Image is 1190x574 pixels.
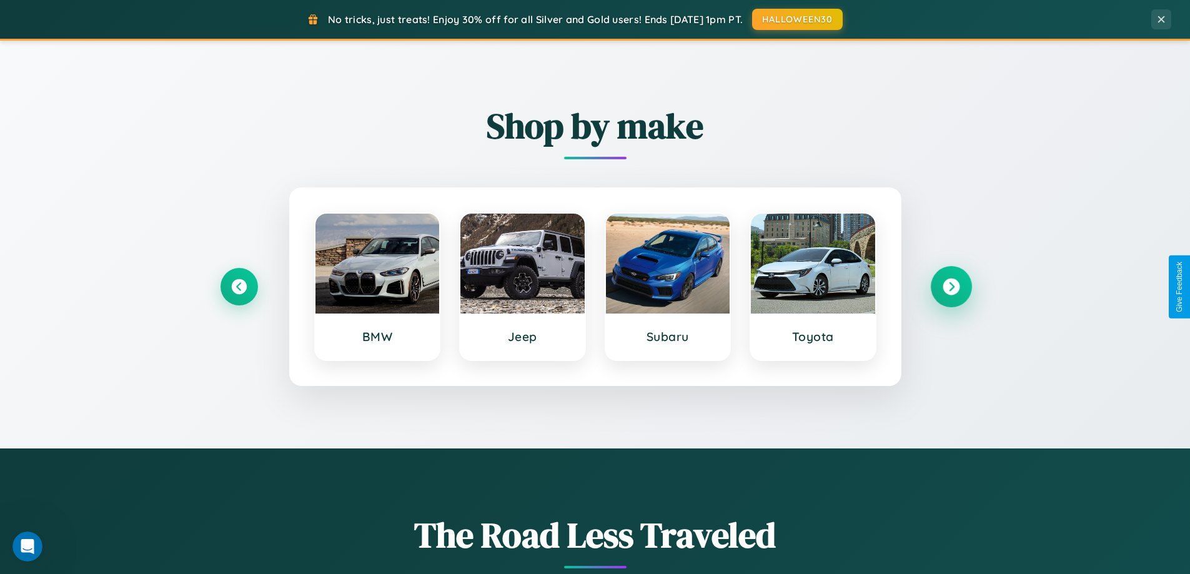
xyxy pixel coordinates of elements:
h3: Jeep [473,329,572,344]
h3: BMW [328,329,427,344]
h1: The Road Less Traveled [221,511,970,559]
div: Give Feedback [1175,262,1184,312]
button: HALLOWEEN30 [752,9,843,30]
iframe: Intercom live chat [12,532,42,562]
h3: Subaru [618,329,718,344]
h2: Shop by make [221,102,970,150]
span: No tricks, just treats! Enjoy 30% off for all Silver and Gold users! Ends [DATE] 1pm PT. [328,13,743,26]
h3: Toyota [763,329,863,344]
